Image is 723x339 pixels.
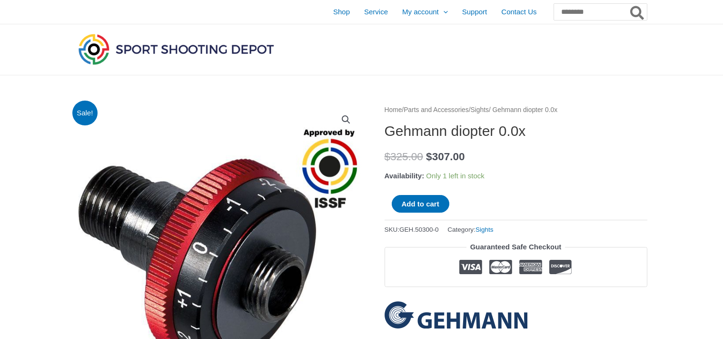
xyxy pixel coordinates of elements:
a: Sights [475,226,494,233]
button: Search [628,4,647,20]
bdi: 325.00 [385,151,423,163]
nav: Breadcrumb [385,104,647,116]
button: Add to cart [392,195,449,213]
span: GEH.50300-0 [399,226,439,233]
a: Gehmann [385,301,527,329]
a: Parts and Accessories [404,106,469,113]
a: View full-screen image gallery [337,111,355,128]
span: Only 1 left in stock [426,172,485,180]
bdi: 307.00 [426,151,465,163]
span: $ [426,151,432,163]
legend: Guaranteed Safe Checkout [466,240,565,254]
span: Availability: [385,172,425,180]
a: Home [385,106,402,113]
span: Sale! [72,101,98,126]
span: Category: [447,224,493,236]
span: SKU: [385,224,439,236]
h1: Gehmann diopter 0.0x [385,123,647,140]
a: Sights [471,106,489,113]
img: Sport Shooting Depot [76,31,276,67]
span: $ [385,151,391,163]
